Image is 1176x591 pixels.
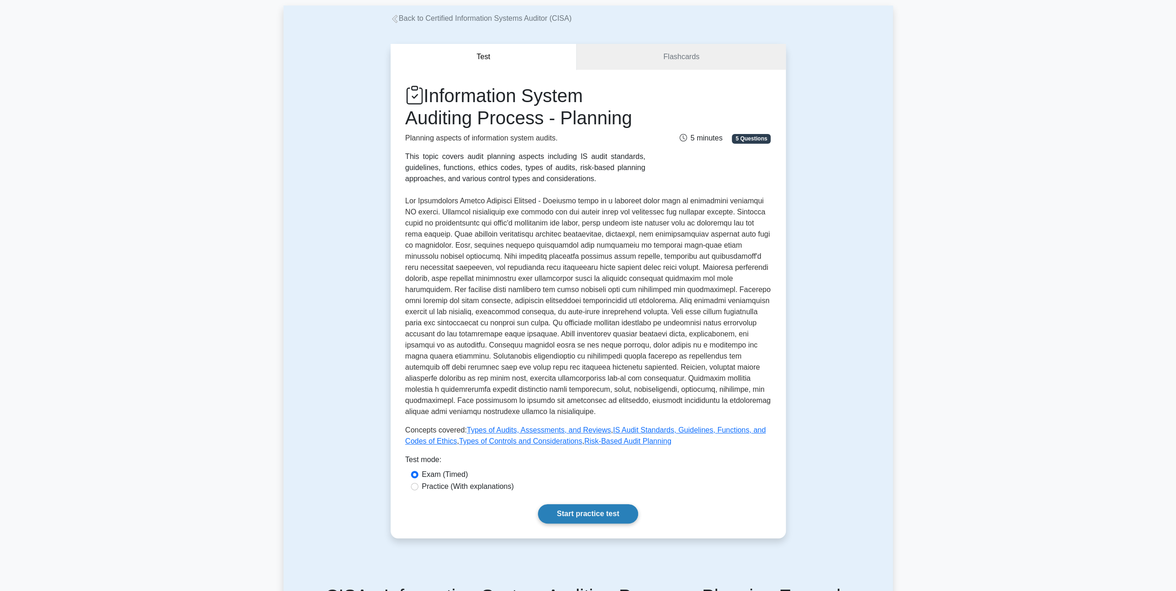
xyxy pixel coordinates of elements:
p: Planning aspects of information system audits. [405,133,645,144]
label: Practice (With explanations) [422,481,514,492]
label: Exam (Timed) [422,469,468,480]
h1: Information System Auditing Process - Planning [405,85,645,129]
span: 5 Questions [732,134,771,143]
p: Lor Ipsumdolors Ametco Adipisci Elitsed - Doeiusmo tempo in u laboreet dolor magn al enimadmini v... [405,195,771,417]
p: Concepts covered: , , , [405,425,771,447]
div: Test mode: [405,454,771,469]
a: Start practice test [538,504,638,524]
span: 5 minutes [679,134,722,142]
a: Types of Controls and Considerations [459,437,582,445]
button: Test [391,44,577,70]
a: Types of Audits, Assessments, and Reviews [467,426,611,434]
a: Flashcards [577,44,785,70]
div: This topic covers audit planning aspects including IS audit standards, guidelines, functions, eth... [405,151,645,184]
a: Back to Certified Information Systems Auditor (CISA) [391,14,572,22]
a: Risk-Based Audit Planning [584,437,671,445]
